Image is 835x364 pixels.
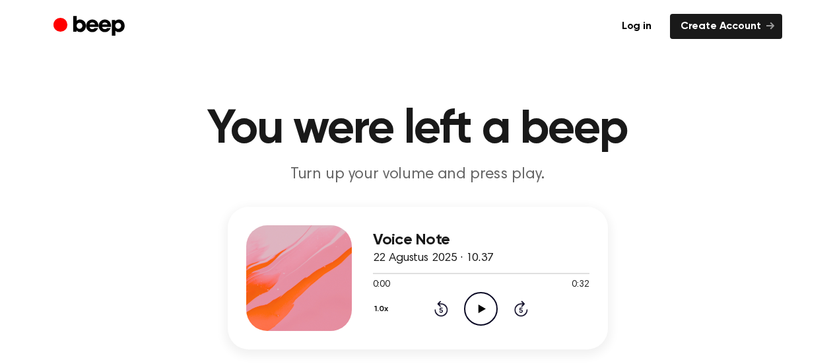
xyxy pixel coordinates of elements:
h3: Voice Note [373,231,589,249]
span: 0:32 [572,278,589,292]
p: Turn up your volume and press play. [164,164,671,186]
button: 1.0x [373,298,393,320]
h1: You were left a beep [80,106,756,153]
a: Log in [611,14,662,39]
span: 0:00 [373,278,390,292]
a: Create Account [670,14,782,39]
a: Beep [53,14,128,40]
span: 22 Agustus 2025 · 10.37 [373,252,494,264]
